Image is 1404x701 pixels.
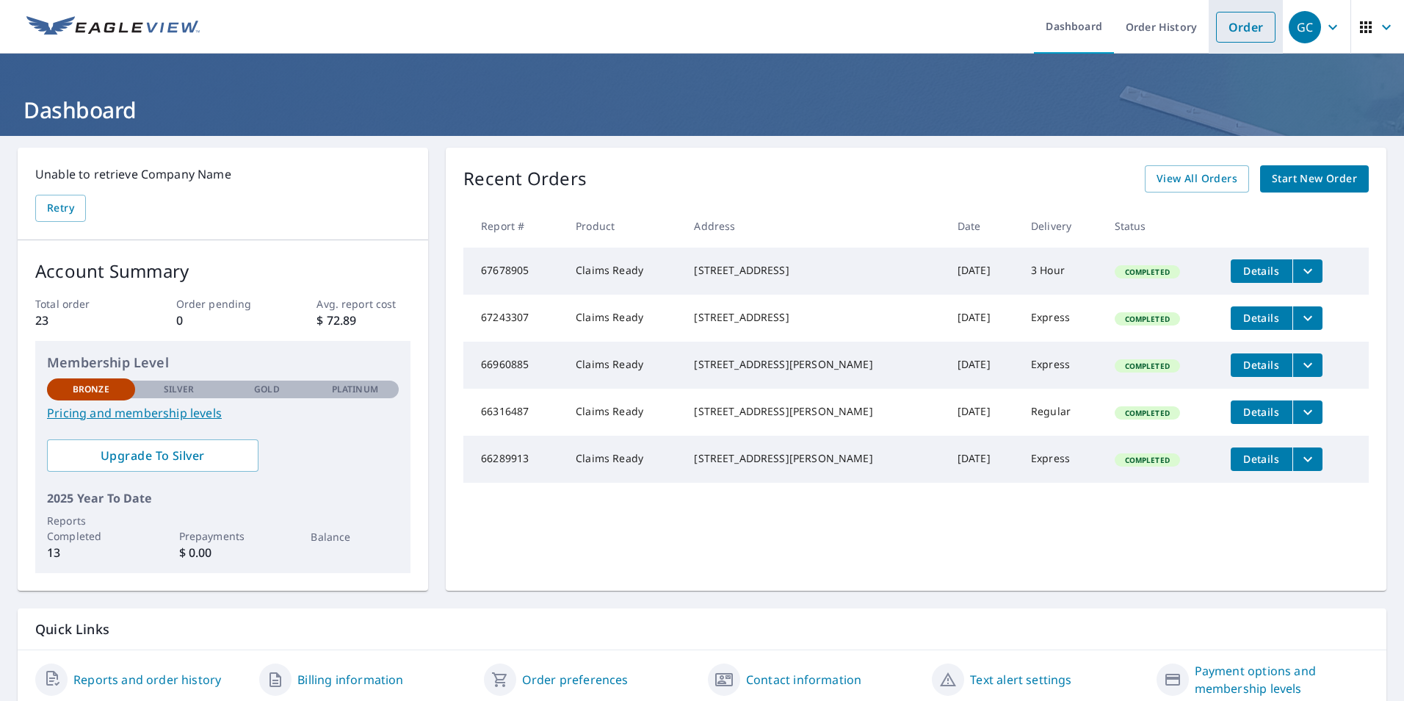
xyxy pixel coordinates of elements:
[946,248,1019,295] td: [DATE]
[1019,342,1103,389] td: Express
[564,204,682,248] th: Product
[694,404,934,419] div: [STREET_ADDRESS][PERSON_NAME]
[564,389,682,436] td: Claims Ready
[694,451,934,466] div: [STREET_ADDRESS][PERSON_NAME]
[164,383,195,396] p: Silver
[73,383,109,396] p: Bronze
[332,383,378,396] p: Platinum
[1240,311,1284,325] span: Details
[694,263,934,278] div: [STREET_ADDRESS]
[463,295,564,342] td: 67243307
[47,489,399,507] p: 2025 Year To Date
[946,389,1019,436] td: [DATE]
[1019,248,1103,295] td: 3 Hour
[463,204,564,248] th: Report #
[946,295,1019,342] td: [DATE]
[564,295,682,342] td: Claims Ready
[1289,11,1321,43] div: GC
[311,529,399,544] p: Balance
[1292,306,1322,330] button: filesDropdownBtn-67243307
[463,248,564,295] td: 67678905
[1240,358,1284,372] span: Details
[316,312,410,329] p: $ 72.89
[1019,436,1103,483] td: Express
[1240,452,1284,466] span: Details
[47,439,258,472] a: Upgrade To Silver
[1145,165,1249,193] a: View All Orders
[35,620,1369,639] p: Quick Links
[35,258,410,284] p: Account Summary
[35,195,86,222] button: Retry
[1231,447,1292,471] button: detailsBtn-66289913
[694,310,934,325] div: [STREET_ADDRESS]
[463,165,587,193] p: Recent Orders
[1019,204,1103,248] th: Delivery
[746,671,861,689] a: Contact information
[1240,405,1284,419] span: Details
[1019,389,1103,436] td: Regular
[176,312,270,329] p: 0
[1231,306,1292,330] button: detailsBtn-67243307
[564,248,682,295] td: Claims Ready
[35,165,410,183] p: Unable to retrieve Company Name
[1260,165,1369,193] a: Start New Order
[1231,353,1292,377] button: detailsBtn-66960885
[1116,455,1179,465] span: Completed
[522,671,629,689] a: Order preferences
[1019,295,1103,342] td: Express
[47,544,135,561] p: 13
[946,436,1019,483] td: [DATE]
[1292,400,1322,424] button: filesDropdownBtn-66316487
[1116,361,1179,371] span: Completed
[47,353,399,373] p: Membership Level
[946,342,1019,389] td: [DATE]
[564,436,682,483] td: Claims Ready
[47,404,399,422] a: Pricing and membership levels
[59,447,247,464] span: Upgrade To Silver
[1292,353,1322,377] button: filesDropdownBtn-66960885
[1116,267,1179,277] span: Completed
[1272,170,1357,188] span: Start New Order
[1216,12,1275,43] a: Order
[26,16,200,38] img: EV Logo
[179,544,267,561] p: $ 0.00
[463,436,564,483] td: 66289913
[682,204,946,248] th: Address
[463,342,564,389] td: 66960885
[179,528,267,544] p: Prepayments
[297,671,403,689] a: Billing information
[1116,314,1179,324] span: Completed
[1292,447,1322,471] button: filesDropdownBtn-66289913
[47,199,74,218] span: Retry
[1157,170,1237,188] span: View All Orders
[1195,662,1369,697] a: Payment options and membership levels
[1292,259,1322,283] button: filesDropdownBtn-67678905
[1116,408,1179,418] span: Completed
[1231,400,1292,424] button: detailsBtn-66316487
[316,296,410,312] p: Avg. report cost
[18,95,1386,125] h1: Dashboard
[1103,204,1219,248] th: Status
[970,671,1071,689] a: Text alert settings
[47,513,135,544] p: Reports Completed
[176,296,270,312] p: Order pending
[73,671,221,689] a: Reports and order history
[1240,264,1284,278] span: Details
[254,383,279,396] p: Gold
[946,204,1019,248] th: Date
[35,312,129,329] p: 23
[694,357,934,372] div: [STREET_ADDRESS][PERSON_NAME]
[35,296,129,312] p: Total order
[564,342,682,389] td: Claims Ready
[1231,259,1292,283] button: detailsBtn-67678905
[463,389,564,436] td: 66316487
